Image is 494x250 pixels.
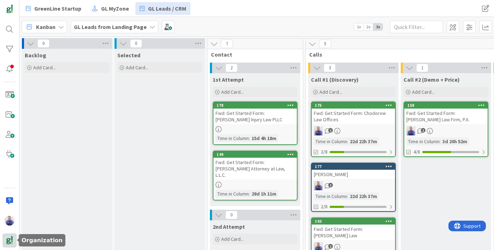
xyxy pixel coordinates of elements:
[311,101,396,157] a: 175Fwd: Get Started Form: Chodorow Law OfficesJGTime in Column:22d 22h 37m2/8
[348,192,379,200] div: 22d 22h 37m
[312,102,395,109] div: 175
[319,89,342,95] span: Add Card...
[37,39,49,48] span: 0
[404,126,488,135] div: JG
[348,138,379,145] div: 22d 22h 37m
[373,23,383,30] span: 3x
[404,102,488,124] div: 158Fwd: Get Started Form: [PERSON_NAME] Law Firm, P.A.
[321,148,328,156] span: 2/8
[413,148,420,156] span: 4/8
[416,64,428,72] span: 1
[36,23,55,31] span: Kanban
[311,163,396,212] a: 177[PERSON_NAME]JGTime in Column:22d 22h 37m2/8
[328,183,333,187] span: 1
[211,51,294,58] span: Contact
[440,138,441,145] span: :
[22,2,86,15] a: GreenLine Startup
[328,128,333,133] span: 1
[249,134,250,142] span: :
[221,40,233,48] span: 7
[250,190,278,198] div: 28d 1h 11m
[213,223,245,230] span: 2nd Attempt
[213,151,297,158] div: 149
[216,134,249,142] div: Time in Column
[347,192,348,200] span: :
[312,163,395,170] div: 177
[33,64,56,71] span: Add Card...
[135,2,190,15] a: GL Leads / CRM
[126,64,148,71] span: Add Card...
[5,236,14,245] img: avatar
[314,181,323,190] img: JG
[407,103,488,108] div: 158
[404,76,460,83] span: Call #2 (Demo + Price)
[312,218,395,240] div: 193Fwd: Get Started Form: [PERSON_NAME] Law
[364,23,373,30] span: 2x
[324,64,336,72] span: 3
[314,192,347,200] div: Time in Column
[213,109,297,124] div: Fwd: Get Started Form: [PERSON_NAME] Injury Law PLLC
[130,39,142,48] span: 0
[117,52,140,59] span: Selected
[406,126,416,135] img: JG
[250,134,278,142] div: 15d 4h 18m
[148,4,186,13] span: GL Leads / CRM
[217,103,297,108] div: 178
[213,158,297,180] div: Fwd: Get Started Form: [PERSON_NAME] Attorney at Law, L.L.C.
[88,2,133,15] a: GL MyZone
[441,138,469,145] div: 3d 20h 52m
[312,109,395,124] div: Fwd: Get Started Form: Chodorow Law Offices
[34,4,81,13] span: GreenLine Startup
[312,163,395,179] div: 177[PERSON_NAME]
[404,101,488,157] a: 158Fwd: Get Started Form: [PERSON_NAME] Law Firm, P.A.JGTime in Column:3d 20h 52m4/8
[412,89,435,95] span: Add Card...
[225,211,237,219] span: 0
[390,21,443,33] input: Quick Filter...
[314,138,347,145] div: Time in Column
[25,52,46,59] span: Backlog
[5,216,14,226] img: JG
[74,23,147,30] b: GL Leads from Landing Page
[213,151,297,180] div: 149Fwd: Get Started Form: [PERSON_NAME] Attorney at Law, L.L.C.
[249,190,250,198] span: :
[221,236,244,242] span: Add Card...
[312,218,395,225] div: 193
[213,151,298,200] a: 149Fwd: Get Started Form: [PERSON_NAME] Attorney at Law, L.L.C.Time in Column:28d 1h 11m
[321,203,328,210] span: 2/8
[216,190,249,198] div: Time in Column
[213,102,297,109] div: 178
[312,170,395,179] div: [PERSON_NAME]
[311,76,359,83] span: Call #1 (Discovery)
[213,102,297,124] div: 178Fwd: Get Started Form: [PERSON_NAME] Injury Law PLLC
[312,102,395,124] div: 175Fwd: Get Started Form: Chodorow Law Offices
[354,23,364,30] span: 1x
[421,128,425,133] span: 1
[213,76,244,83] span: 1st Attempt
[101,4,129,13] span: GL MyZone
[315,219,395,224] div: 193
[213,101,298,145] a: 178Fwd: Get Started Form: [PERSON_NAME] Injury Law PLLCTime in Column:15d 4h 18m
[315,103,395,108] div: 175
[404,109,488,124] div: Fwd: Get Started Form: [PERSON_NAME] Law Firm, P.A.
[225,64,237,72] span: 2
[15,1,32,10] span: Support
[314,126,323,135] img: JG
[221,89,244,95] span: Add Card...
[5,5,14,14] img: Visit kanbanzone.com
[347,138,348,145] span: :
[22,237,63,244] h5: Organization
[328,244,333,249] span: 1
[404,102,488,109] div: 158
[312,126,395,135] div: JG
[406,138,440,145] div: Time in Column
[217,152,297,157] div: 149
[312,225,395,240] div: Fwd: Get Started Form: [PERSON_NAME] Law
[312,181,395,190] div: JG
[315,164,395,169] div: 177
[319,40,331,48] span: 5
